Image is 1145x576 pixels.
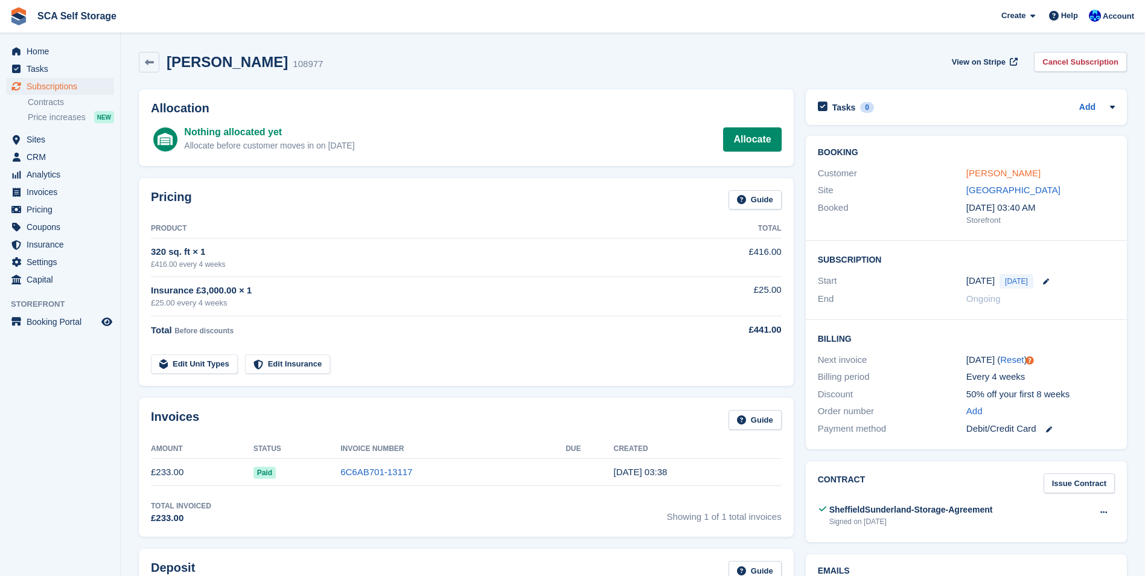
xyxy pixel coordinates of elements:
[818,332,1115,344] h2: Billing
[254,440,341,459] th: Status
[684,323,781,337] div: £441.00
[28,112,86,123] span: Price increases
[6,271,114,288] a: menu
[11,298,120,310] span: Storefront
[151,259,684,270] div: £416.00 every 4 weeks
[293,57,323,71] div: 108977
[818,370,966,384] div: Billing period
[1024,355,1035,366] div: Tooltip anchor
[818,405,966,418] div: Order number
[818,422,966,436] div: Payment method
[723,127,781,152] a: Allocate
[27,313,99,330] span: Booking Portal
[151,325,172,335] span: Total
[952,56,1006,68] span: View on Stripe
[6,166,114,183] a: menu
[6,236,114,253] a: menu
[684,238,781,277] td: £416.00
[1034,52,1127,72] a: Cancel Subscription
[947,52,1020,72] a: View on Stripe
[1000,274,1033,289] span: [DATE]
[1079,101,1096,115] a: Add
[566,440,613,459] th: Due
[167,54,288,70] h2: [PERSON_NAME]
[151,190,192,210] h2: Pricing
[151,101,782,115] h2: Allocation
[151,511,211,525] div: £233.00
[818,566,1115,576] h2: Emails
[818,167,966,181] div: Customer
[1103,10,1134,22] span: Account
[966,214,1115,226] div: Storefront
[151,501,211,511] div: Total Invoiced
[1061,10,1078,22] span: Help
[27,131,99,148] span: Sites
[340,440,566,459] th: Invoice Number
[6,43,114,60] a: menu
[27,43,99,60] span: Home
[966,353,1115,367] div: [DATE] ( )
[27,166,99,183] span: Analytics
[818,388,966,402] div: Discount
[1000,354,1024,365] a: Reset
[27,60,99,77] span: Tasks
[6,149,114,165] a: menu
[729,410,782,430] a: Guide
[27,271,99,288] span: Capital
[100,315,114,329] a: Preview store
[151,297,684,309] div: £25.00 every 4 weeks
[860,102,874,113] div: 0
[818,253,1115,265] h2: Subscription
[684,219,781,238] th: Total
[818,274,966,289] div: Start
[151,354,238,374] a: Edit Unit Types
[6,184,114,200] a: menu
[6,254,114,270] a: menu
[818,148,1115,158] h2: Booking
[6,131,114,148] a: menu
[184,125,354,139] div: Nothing allocated yet
[966,168,1041,178] a: [PERSON_NAME]
[28,97,114,108] a: Contracts
[729,190,782,210] a: Guide
[829,516,993,527] div: Signed on [DATE]
[1089,10,1101,22] img: Kelly Neesham
[613,440,781,459] th: Created
[6,60,114,77] a: menu
[966,422,1115,436] div: Debit/Credit Card
[340,467,412,477] a: 6C6AB701-13117
[966,388,1115,402] div: 50% off your first 8 weeks
[27,236,99,253] span: Insurance
[6,78,114,95] a: menu
[33,6,121,26] a: SCA Self Storage
[613,467,667,477] time: 2025-09-19 02:38:23 UTC
[818,201,966,226] div: Booked
[832,102,856,113] h2: Tasks
[151,284,684,298] div: Insurance £3,000.00 × 1
[818,353,966,367] div: Next invoice
[6,201,114,218] a: menu
[1001,10,1025,22] span: Create
[966,201,1115,215] div: [DATE] 03:40 AM
[27,201,99,218] span: Pricing
[684,277,781,316] td: £25.00
[6,313,114,330] a: menu
[151,245,684,259] div: 320 sq. ft × 1
[254,467,276,479] span: Paid
[1044,473,1115,493] a: Issue Contract
[151,410,199,430] h2: Invoices
[151,219,684,238] th: Product
[28,110,114,124] a: Price increases NEW
[245,354,331,374] a: Edit Insurance
[10,7,28,25] img: stora-icon-8386f47178a22dfd0bd8f6a31ec36ba5ce8667c1dd55bd0f319d3a0aa187defe.svg
[966,274,995,288] time: 2025-09-19 00:00:00 UTC
[27,254,99,270] span: Settings
[966,370,1115,384] div: Every 4 weeks
[184,139,354,152] div: Allocate before customer moves in on [DATE]
[966,185,1060,195] a: [GEOGRAPHIC_DATA]
[829,504,993,516] div: SheffieldSunderland-Storage-Agreement
[27,184,99,200] span: Invoices
[27,78,99,95] span: Subscriptions
[6,219,114,235] a: menu
[818,184,966,197] div: Site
